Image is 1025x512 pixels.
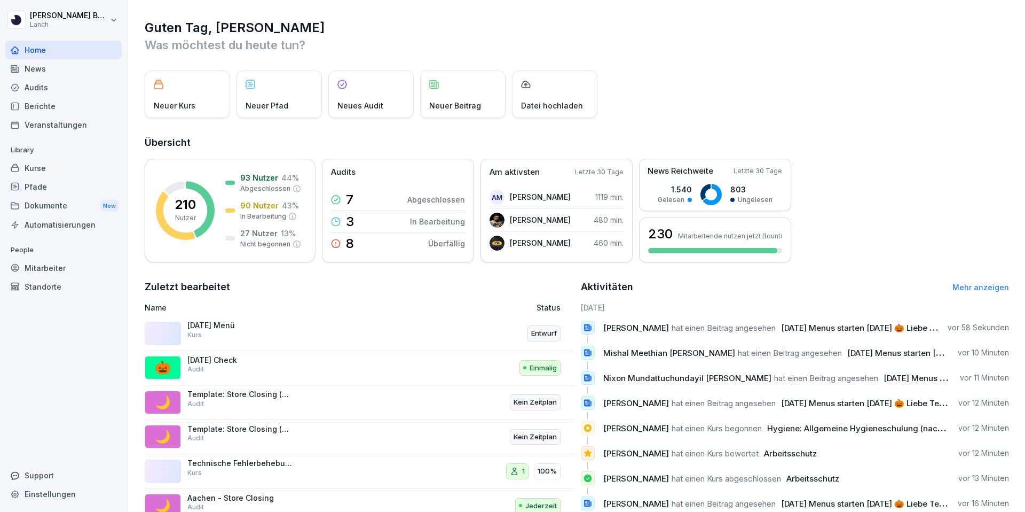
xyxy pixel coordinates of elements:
div: AM [490,190,504,205]
img: czp1xeqzgsgl3dela7oyzziw.png [490,213,504,228]
span: [PERSON_NAME] [603,398,669,408]
p: [PERSON_NAME] [510,214,571,226]
p: [DATE] Menü [187,321,294,330]
a: Berichte [5,97,122,115]
a: Audits [5,78,122,97]
p: Neues Audit [337,100,383,111]
div: Kurse [5,159,122,177]
h2: Zuletzt bearbeitet [145,280,573,294]
span: [PERSON_NAME] [603,323,669,333]
p: Überfällig [428,238,465,249]
div: New [100,200,119,212]
div: Dokumente [5,196,122,216]
p: vor 16 Minuten [958,498,1009,509]
p: Neuer Beitrag [429,100,481,111]
p: Abgeschlossen [407,194,465,205]
h2: Aktivitäten [581,280,633,294]
p: vor 12 Minuten [958,398,1009,408]
a: [DATE] MenüKursEntwurf [145,316,573,351]
a: DokumenteNew [5,196,122,216]
p: Template: Store Closing (morning cleaning)xxx [187,390,294,399]
p: [PERSON_NAME] [510,191,571,203]
p: Neuer Pfad [246,100,288,111]
span: [PERSON_NAME] [603,423,669,433]
span: hat einen Kurs begonnen [672,423,762,433]
span: hat einen Beitrag angesehen [738,348,842,358]
p: Letzte 30 Tage [734,166,782,176]
span: Mishal Meethian [PERSON_NAME] [603,348,735,358]
p: 100% [538,466,557,477]
p: Entwurf [531,328,557,339]
p: 480 min. [594,214,624,226]
p: 1.540 [658,184,692,195]
p: 90 Nutzer [240,200,279,211]
p: Nicht begonnen [240,239,290,249]
p: 8 [346,237,354,250]
p: Lanch [30,21,108,28]
p: Kein Zeitplan [514,432,557,443]
p: Ungelesen [738,195,772,205]
p: 🎃 [155,358,171,377]
p: Template: Store Closing (morning cleaning)222 [187,424,294,434]
p: Kurs [187,330,202,340]
span: hat einen Beitrag angesehen [672,398,776,408]
span: hat einen Beitrag angesehen [672,499,776,509]
p: Einmalig [530,363,557,374]
p: vor 12 Minuten [958,448,1009,459]
a: Einstellungen [5,485,122,503]
p: Technische Fehlerbehebung [187,459,294,468]
p: 27 Nutzer [240,228,278,239]
p: Mitarbeitende nutzen jetzt Bounti [678,232,782,240]
p: vor 12 Minuten [958,423,1009,433]
p: 460 min. [594,237,624,249]
p: Was möchtest du heute tun? [145,36,1009,53]
p: 803 [730,184,772,195]
p: 1 [522,466,525,477]
p: [PERSON_NAME] Best [30,11,108,20]
span: [PERSON_NAME] [603,474,669,484]
p: Audit [187,399,204,409]
span: Arbeitsschutz [786,474,839,484]
p: vor 11 Minuten [960,373,1009,383]
a: 🌙Template: Store Closing (morning cleaning)222AuditKein Zeitplan [145,420,573,455]
p: 43 % [282,200,299,211]
p: Audit [187,502,204,512]
p: 7 [346,193,353,206]
a: Pfade [5,177,122,196]
p: vor 13 Minuten [958,473,1009,484]
p: [DATE] Check [187,355,294,365]
a: Automatisierungen [5,215,122,234]
p: Audits [331,166,356,179]
p: Status [537,302,561,313]
p: Jederzeit [525,501,557,511]
a: Mitarbeiter [5,259,122,277]
a: Standorte [5,277,122,296]
p: Am aktivsten [490,166,540,179]
p: Audit [187,364,204,374]
p: Kurs [187,468,202,478]
a: Technische FehlerbehebungKurs1100% [145,454,573,489]
a: 🌙Template: Store Closing (morning cleaning)xxxAuditKein Zeitplan [145,385,573,420]
div: Veranstaltungen [5,115,122,134]
a: Mehr anzeigen [952,283,1009,292]
p: 93 Nutzer [240,172,278,183]
p: Library [5,142,122,159]
p: 44 % [281,172,299,183]
h2: Übersicht [145,135,1009,150]
h3: 230 [648,225,673,243]
h6: [DATE] [581,302,1010,313]
span: Hygiene: Allgemeine Hygieneschulung (nach LHMV §4) [767,423,983,433]
a: Home [5,41,122,59]
p: 🌙 [155,427,171,446]
p: [PERSON_NAME] [510,237,571,249]
p: In Bearbeitung [240,212,286,221]
p: People [5,242,122,259]
p: 🌙 [155,393,171,412]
